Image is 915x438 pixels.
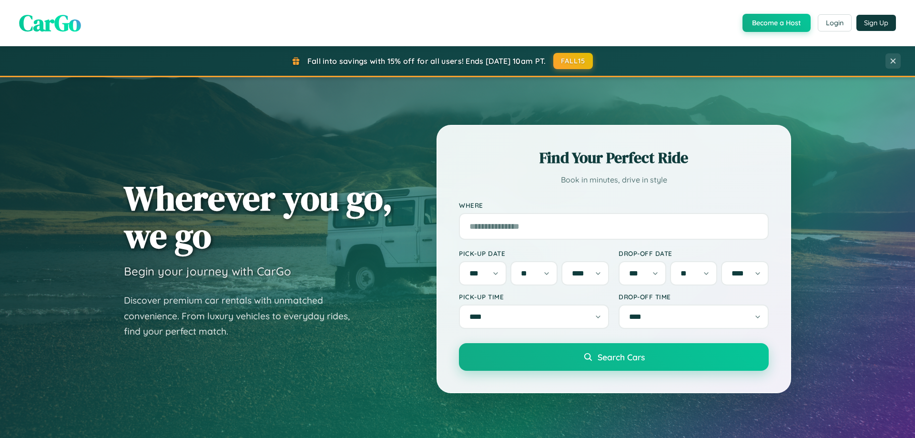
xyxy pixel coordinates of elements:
button: Sign Up [856,15,896,31]
label: Pick-up Date [459,249,609,257]
label: Where [459,201,769,209]
label: Pick-up Time [459,293,609,301]
p: Discover premium car rentals with unmatched convenience. From luxury vehicles to everyday rides, ... [124,293,362,339]
h3: Begin your journey with CarGo [124,264,291,278]
span: CarGo [19,7,81,39]
button: Become a Host [742,14,811,32]
button: Search Cars [459,343,769,371]
label: Drop-off Time [619,293,769,301]
h2: Find Your Perfect Ride [459,147,769,168]
h1: Wherever you go, we go [124,179,393,255]
p: Book in minutes, drive in style [459,173,769,187]
label: Drop-off Date [619,249,769,257]
button: Login [818,14,852,31]
button: FALL15 [553,53,593,69]
span: Fall into savings with 15% off for all users! Ends [DATE] 10am PT. [307,56,546,66]
span: Search Cars [598,352,645,362]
